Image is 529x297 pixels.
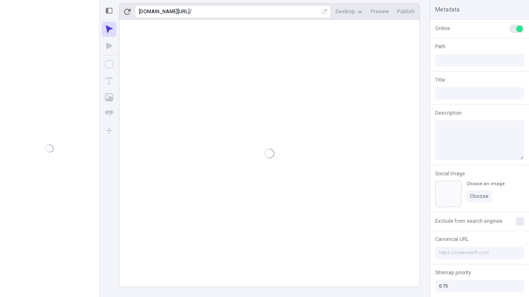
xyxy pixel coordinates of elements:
[435,109,462,117] span: Description
[435,25,450,32] span: Online
[332,5,366,18] button: Desktop
[102,106,117,121] button: Button
[102,57,117,72] button: Box
[394,5,418,18] button: Publish
[102,73,117,88] button: Text
[397,8,415,15] span: Publish
[102,90,117,105] button: Image
[190,8,192,15] div: /
[371,8,389,15] span: Preview
[435,170,465,177] span: Social Image
[139,8,190,15] div: [URL][DOMAIN_NAME]
[467,190,492,203] button: Choose
[470,193,488,200] span: Choose
[435,43,446,50] span: Path
[367,5,392,18] button: Preview
[435,217,503,225] span: Exclude from search engines
[467,181,505,187] div: Choose an image
[435,236,469,243] span: Canonical URL
[435,76,445,84] span: Title
[435,269,471,276] span: Sitemap priority
[435,247,524,259] input: https://makeswift.com
[336,8,355,15] span: Desktop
